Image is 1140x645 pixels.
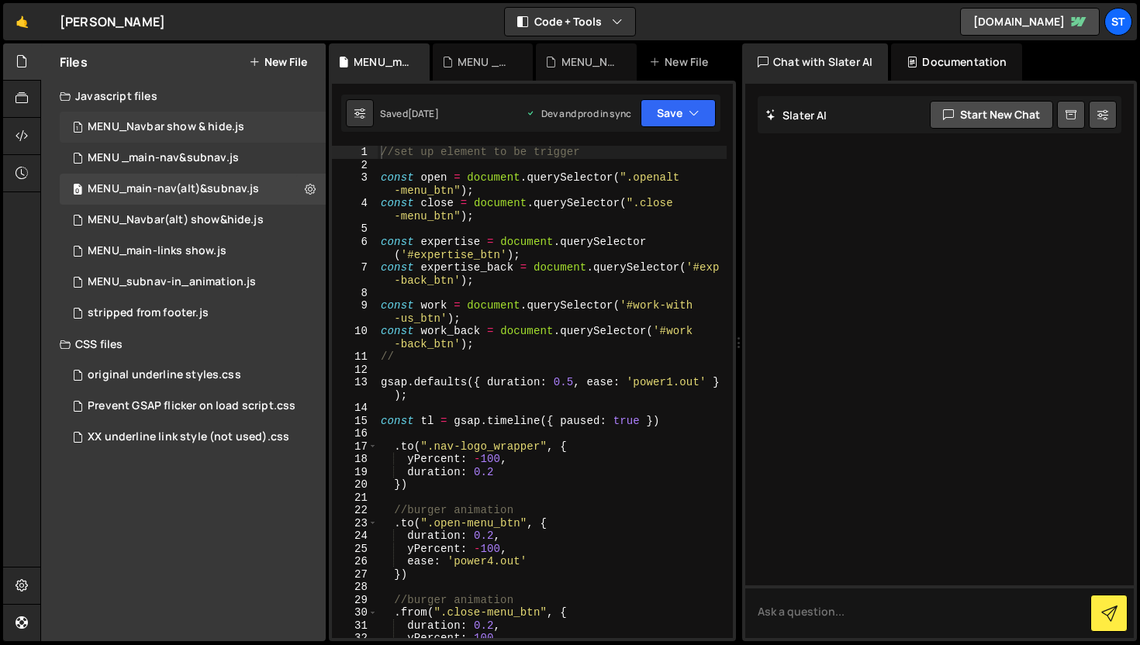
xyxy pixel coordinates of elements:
[332,197,378,222] div: 4
[458,54,515,70] div: MENU _main-nav&subnav.js
[332,287,378,300] div: 8
[332,492,378,505] div: 21
[332,568,378,581] div: 27
[332,402,378,415] div: 14
[60,391,326,422] div: 16445/45833.css
[60,205,326,236] div: 16445/45696.js
[332,261,378,287] div: 7
[332,236,378,261] div: 6
[765,108,827,122] h2: Slater AI
[332,466,378,479] div: 19
[641,99,716,127] button: Save
[332,504,378,517] div: 22
[960,8,1100,36] a: [DOMAIN_NAME]
[332,453,378,466] div: 18
[60,112,326,143] div: 16445/44544.js
[332,222,378,236] div: 5
[505,8,635,36] button: Code + Tools
[41,81,326,112] div: Javascript files
[73,185,82,197] span: 0
[60,422,326,453] div: 16445/46581.css
[332,171,378,197] div: 3
[60,174,326,205] div: 16445/45701.js
[332,581,378,594] div: 28
[332,594,378,607] div: 29
[3,3,41,40] a: 🤙
[649,54,714,70] div: New File
[88,430,289,444] div: XX underline link style (not used).css
[332,619,378,633] div: 31
[332,632,378,645] div: 32
[249,56,307,68] button: New File
[332,517,378,530] div: 23
[60,267,326,298] div: 16445/44754.js
[88,306,209,320] div: stripped from footer.js
[332,543,378,556] div: 25
[332,146,378,159] div: 1
[60,53,88,71] h2: Files
[891,43,1022,81] div: Documentation
[354,54,411,70] div: MENU_main-nav(alt)&subnav.js
[380,107,439,120] div: Saved
[1104,8,1132,36] a: St
[88,151,239,165] div: MENU _main-nav&subnav.js
[88,275,256,289] div: MENU_subnav-in_animation.js
[332,555,378,568] div: 26
[332,440,378,454] div: 17
[88,213,264,227] div: MENU_Navbar(alt) show&hide.js
[332,376,378,402] div: 13
[332,364,378,377] div: 12
[408,107,439,120] div: [DATE]
[332,427,378,440] div: 16
[60,360,326,391] div: 16445/46582.css
[526,107,631,120] div: Dev and prod in sync
[60,236,326,267] div: 16445/44745.js
[332,478,378,492] div: 20
[332,415,378,428] div: 15
[88,120,244,134] div: MENU_Navbar show & hide.js
[332,325,378,350] div: 10
[60,143,326,174] div: 16445/45050.js
[332,529,378,543] div: 24
[88,244,226,258] div: MENU_main-links show.js
[930,101,1053,129] button: Start new chat
[88,182,259,196] div: MENU_main-nav(alt)&subnav.js
[60,12,165,31] div: [PERSON_NAME]
[60,298,326,329] div: 16445/45872.js
[742,43,888,81] div: Chat with Slater AI
[41,329,326,360] div: CSS files
[332,606,378,619] div: 30
[332,299,378,325] div: 9
[73,122,82,135] span: 1
[332,159,378,172] div: 2
[561,54,619,70] div: MENU_Navbar show & hide.js
[88,368,241,382] div: original underline styles.css
[332,350,378,364] div: 11
[88,399,295,413] div: Prevent GSAP flicker on load script.css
